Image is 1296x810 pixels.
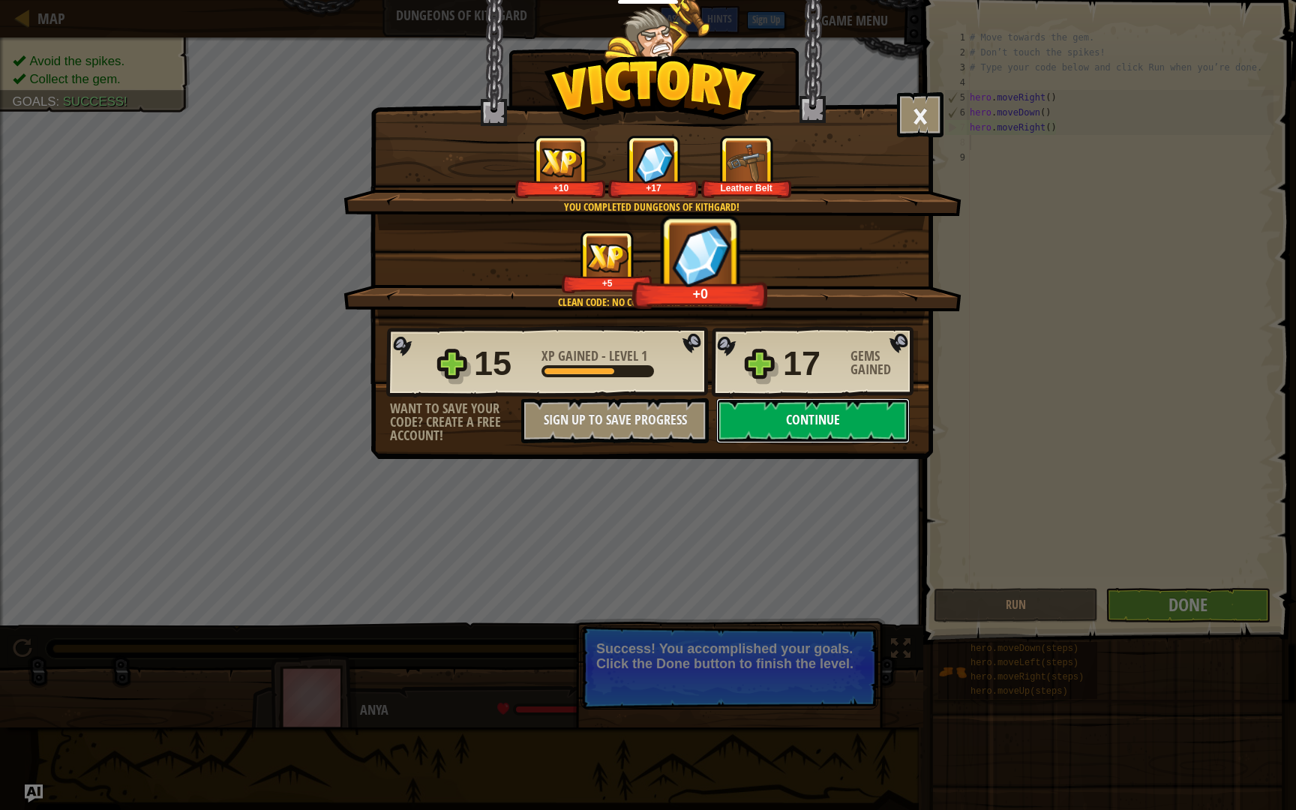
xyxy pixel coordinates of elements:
[521,398,709,443] button: Sign Up to Save Progress
[726,142,767,183] img: New Item
[415,295,888,310] div: Clean code: no code errors or warnings.
[641,346,647,365] span: 1
[670,223,730,287] img: Gems Gained
[540,148,582,177] img: XP Gained
[783,340,841,388] div: 17
[611,182,696,193] div: +17
[850,349,918,376] div: Gems Gained
[716,398,910,443] button: Continue
[897,92,943,137] button: ×
[474,340,532,388] div: 15
[586,243,628,272] img: XP Gained
[634,142,673,183] img: Gems Gained
[704,182,789,193] div: Leather Belt
[606,346,641,365] span: Level
[541,349,647,363] div: -
[541,346,601,365] span: XP Gained
[390,402,521,442] div: Want to save your code? Create a free account!
[565,277,649,289] div: +5
[637,285,764,302] div: +0
[415,199,888,214] div: You completed Dungeons of Kithgard!
[518,182,603,193] div: +10
[544,55,765,130] img: Victory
